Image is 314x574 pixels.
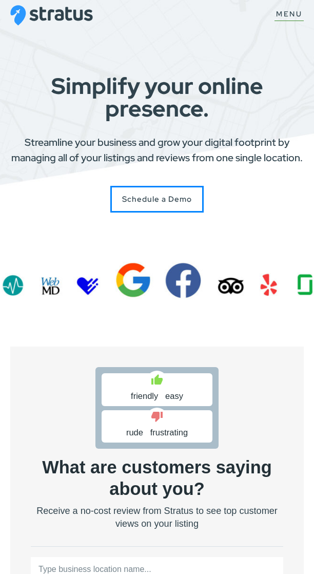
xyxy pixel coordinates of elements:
a: Schedule a Stratus Demo with Us [110,186,204,213]
p: Streamline your business and grow your digital footprint by managing all of your listings and rev... [10,135,304,165]
p: Receive a no-cost review from Stratus to see top customer views on your listing [31,505,283,531]
h1: Simplify your online presence. [10,75,304,120]
img: Stratus [10,5,93,26]
span: friendly easy [131,390,183,402]
h2: What are customers saying about you? [31,457,283,500]
button: Show Menu [274,10,304,21]
span: rude frustrating [110,427,204,438]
